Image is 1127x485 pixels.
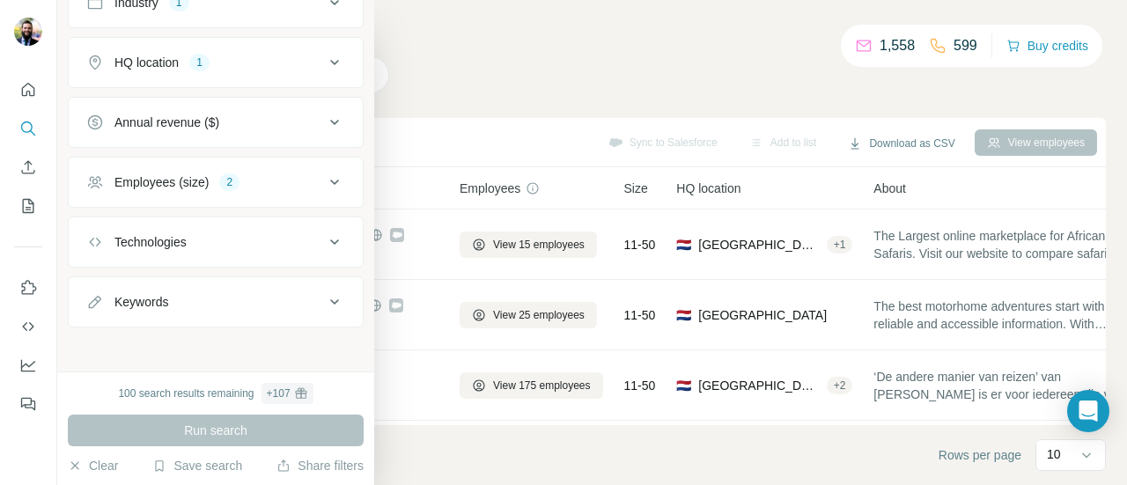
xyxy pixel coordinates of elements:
[14,113,42,144] button: Search
[460,302,597,328] button: View 25 employees
[69,281,363,323] button: Keywords
[114,54,179,71] div: HQ location
[114,173,209,191] div: Employees (size)
[873,180,906,197] span: About
[676,236,691,254] span: 🇳🇱
[14,349,42,381] button: Dashboard
[14,18,42,46] img: Avatar
[69,41,363,84] button: HQ location1
[118,383,313,404] div: 100 search results remaining
[460,180,520,197] span: Employees
[676,180,740,197] span: HQ location
[276,457,364,474] button: Share filters
[1006,33,1088,58] button: Buy credits
[460,231,597,258] button: View 15 employees
[267,386,291,401] div: + 107
[493,378,591,393] span: View 175 employees
[189,55,210,70] div: 1
[624,306,656,324] span: 11-50
[114,233,187,251] div: Technologies
[939,446,1021,464] span: Rows per page
[1047,445,1061,463] p: 10
[624,377,656,394] span: 11-50
[14,74,42,106] button: Quick start
[14,151,42,183] button: Enrich CSV
[880,35,915,56] p: 1,558
[114,114,219,131] div: Annual revenue ($)
[68,457,118,474] button: Clear
[676,377,691,394] span: 🇳🇱
[14,388,42,420] button: Feedback
[69,221,363,263] button: Technologies
[836,130,967,157] button: Download as CSV
[698,306,827,324] span: [GEOGRAPHIC_DATA]
[624,236,656,254] span: 11-50
[827,378,853,393] div: + 2
[624,180,648,197] span: Size
[827,237,853,253] div: + 1
[69,161,363,203] button: Employees (size)2
[493,307,585,323] span: View 25 employees
[152,457,242,474] button: Save search
[954,35,977,56] p: 599
[14,272,42,304] button: Use Surfe on LinkedIn
[14,190,42,222] button: My lists
[460,372,603,399] button: View 175 employees
[1067,390,1109,432] div: Open Intercom Messenger
[14,311,42,342] button: Use Surfe API
[698,377,819,394] span: [GEOGRAPHIC_DATA], [GEOGRAPHIC_DATA]|[GEOGRAPHIC_DATA]
[698,236,819,254] span: [GEOGRAPHIC_DATA], [GEOGRAPHIC_DATA]
[114,293,168,311] div: Keywords
[219,174,239,190] div: 2
[493,237,585,253] span: View 15 employees
[676,306,691,324] span: 🇳🇱
[69,101,363,143] button: Annual revenue ($)
[153,21,1106,46] h4: Search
